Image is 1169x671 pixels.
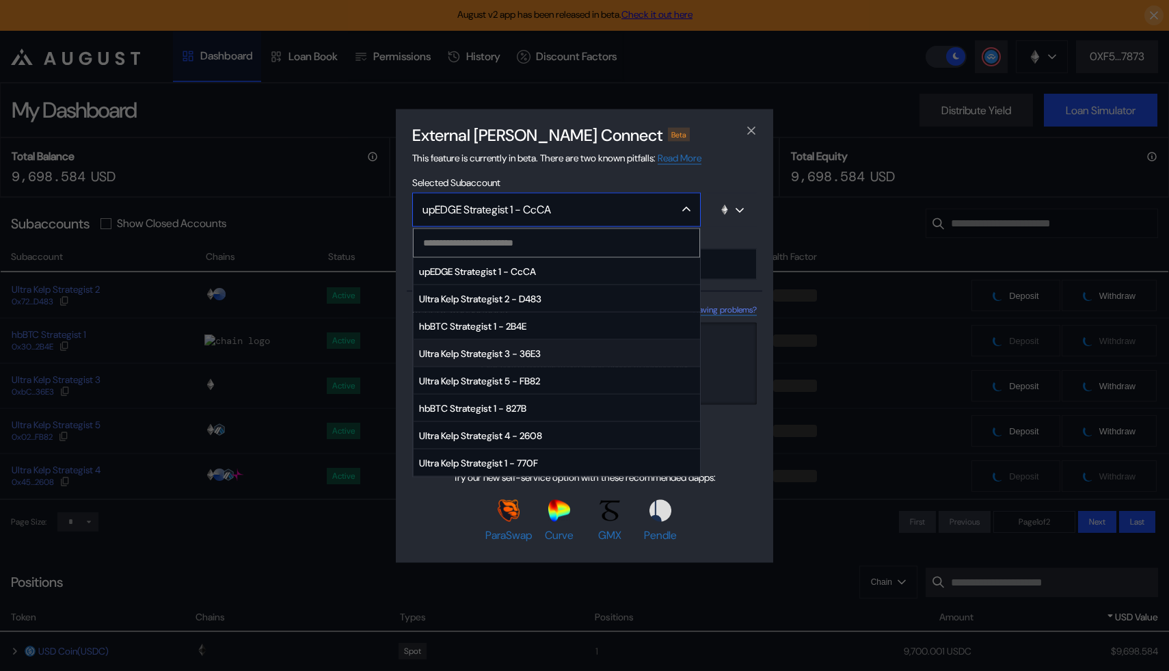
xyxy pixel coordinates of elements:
[693,304,757,315] a: Having problems?
[414,340,700,367] button: Ultra Kelp Strategist 3 - 36E3
[587,500,633,542] a: GMXGMX
[414,258,700,285] button: upEDGE Strategist 1 - CcCA
[412,192,701,226] button: Close menu
[598,528,621,542] span: GMX
[637,500,684,542] a: PendlePendle
[649,500,671,522] img: Pendle
[412,176,757,188] span: Selected Subaccount
[668,127,690,141] div: Beta
[414,313,700,340] button: hbBTC Strategist 1 - 2B4E
[414,367,700,395] button: Ultra Kelp Strategist 5 - FB82
[422,202,661,217] div: upEDGE Strategist 1 - CcCA
[658,151,701,164] a: Read More
[545,528,574,542] span: Curve
[536,500,582,542] a: CurveCurve
[740,120,762,142] button: close modal
[485,500,532,542] a: ParaSwapParaSwap
[414,285,700,313] button: Ultra Kelp Strategist 2 - D483
[498,500,520,522] img: ParaSwap
[548,500,570,522] img: Curve
[485,528,532,542] span: ParaSwap
[706,192,757,226] button: chain logo
[412,124,662,145] h2: External [PERSON_NAME] Connect
[412,151,701,164] span: This feature is currently in beta. There are two known pitfalls:
[599,500,621,522] img: GMX
[414,422,700,449] button: Ultra Kelp Strategist 4 - 2608
[414,395,700,422] button: hbBTC Strategist 1 - 827B
[719,204,730,215] img: chain logo
[644,528,677,542] span: Pendle
[414,449,700,477] button: Ultra Kelp Strategist 1 - 770F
